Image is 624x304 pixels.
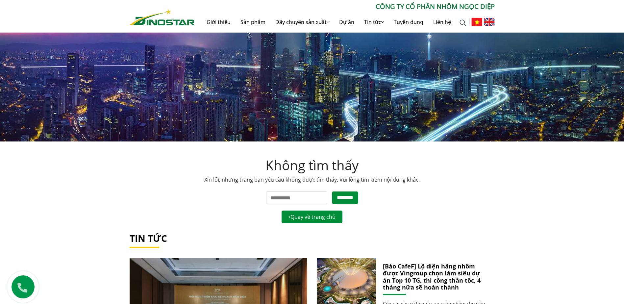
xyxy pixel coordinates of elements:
img: Nhôm Dinostar [130,9,195,25]
h1: Không tìm thấy [130,157,495,173]
a: Quay về trang chủ [282,211,342,223]
p: CÔNG TY CỔ PHẦN NHÔM NGỌC DIỆP [195,2,495,12]
a: Tin tức [130,232,167,244]
a: Liên hệ [428,12,456,33]
a: Dự án [334,12,359,33]
a: Sản phẩm [236,12,270,33]
img: English [484,18,495,26]
p: Xin lỗi, nhưng trang bạn yêu cầu không được tìm thấy. Vui lòng tìm kiếm nội dung khác. [130,176,495,184]
a: Tuyển dụng [389,12,428,33]
a: [Báo CafeF] Lộ diện hãng nhôm được Vingroup chọn làm siêu dự án Top 10 TG, thi công thần tốc, 4 t... [383,263,488,291]
a: Giới thiệu [202,12,236,33]
img: search [460,19,466,26]
a: Dây chuyền sản xuất [270,12,334,33]
img: Tiếng Việt [471,18,482,26]
a: Tin tức [359,12,389,33]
